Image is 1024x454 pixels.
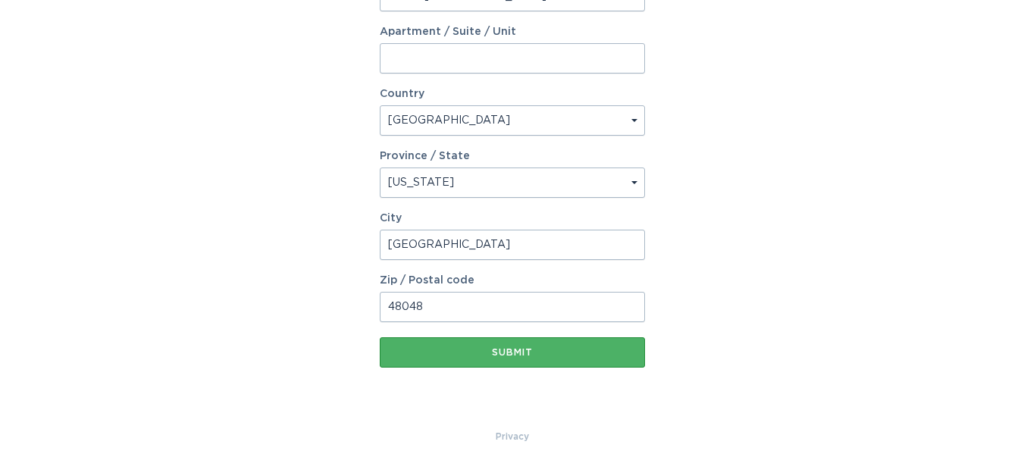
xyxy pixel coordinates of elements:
button: Submit [380,337,645,368]
label: Province / State [380,151,470,161]
label: Zip / Postal code [380,275,645,286]
label: Apartment / Suite / Unit [380,27,645,37]
div: Submit [387,348,637,357]
label: Country [380,89,424,99]
label: City [380,213,645,224]
a: Privacy Policy & Terms of Use [496,428,529,445]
